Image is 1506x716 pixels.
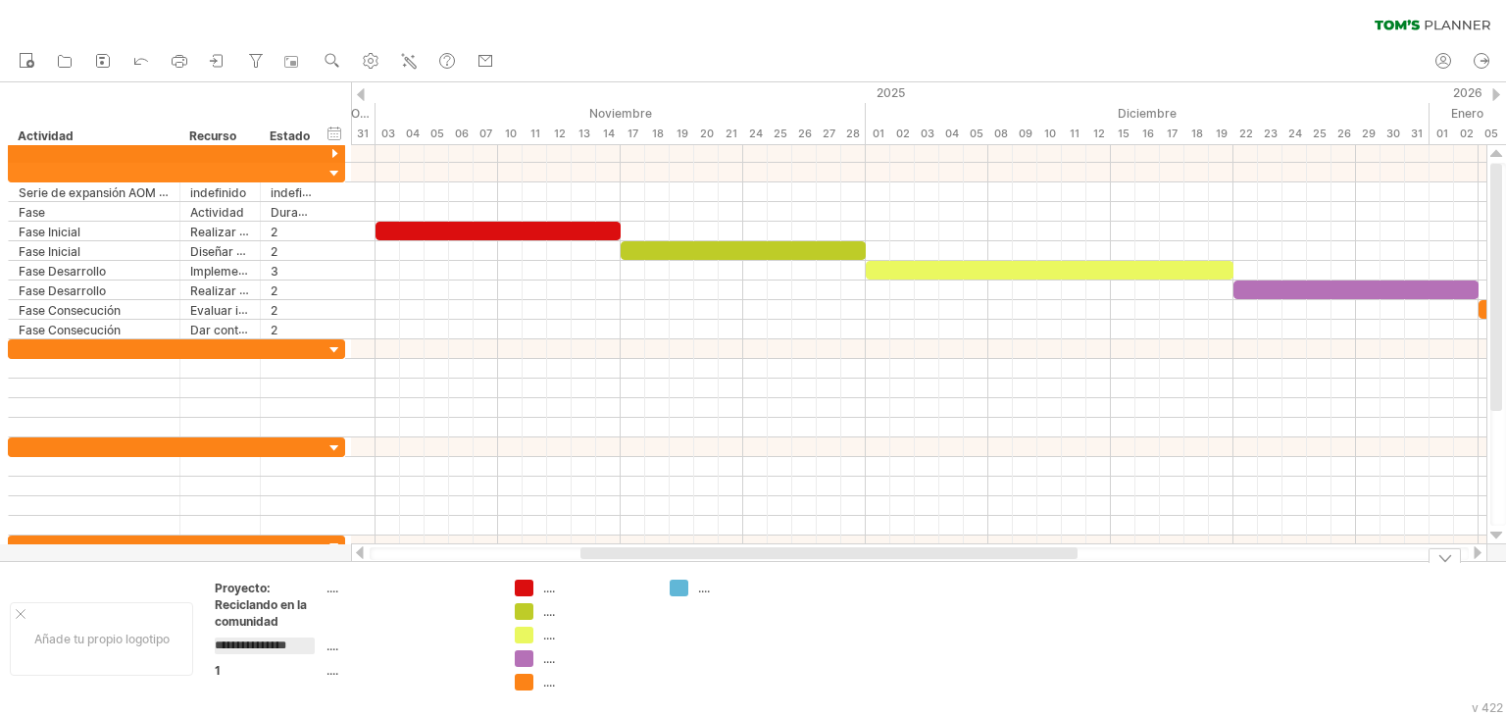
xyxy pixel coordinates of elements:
[939,124,964,144] div: Jueves, 4 de diciembre de 2025
[1472,700,1503,715] font: v 422
[994,127,1008,140] font: 08
[376,124,400,144] div: Lunes, 3 de noviembre de 2025
[677,127,688,140] font: 19
[627,127,638,140] font: 17
[34,632,170,646] font: Añade tu propio logotipo
[719,124,743,144] div: Viernes, 21 de noviembre de 2025
[543,581,555,595] font: ....
[1233,124,1258,144] div: Lunes, 22 de diciembre de 2025
[1453,85,1482,100] font: 2026
[19,264,106,279] font: Fase Desarrollo
[1436,127,1448,140] font: 01
[1086,124,1111,144] div: Viernes, 12 de diciembre de 2025
[474,124,498,144] div: Viernes, 7 de noviembre de 2025
[271,264,278,279] font: 3
[866,124,890,144] div: Lunes, 1 de diciembre de 2025
[190,185,246,200] font: indefinido
[774,127,787,140] font: 25
[1258,124,1282,144] div: Martes, 23 de diciembre de 2025
[1184,124,1209,144] div: Jueves, 18 de diciembre de 2025
[1362,127,1376,140] font: 29
[890,124,915,144] div: Martes, 2 de diciembre de 2025
[768,124,792,144] div: Martes, 25 de noviembre de 2025
[430,127,444,140] font: 05
[1411,127,1423,140] font: 31
[1118,106,1177,121] font: Diciembre
[1037,124,1062,144] div: Miércoles, 10 de diciembre de 2025
[589,106,652,121] font: Noviembre
[19,225,80,239] font: Fase Inicial
[543,604,555,619] font: ....
[1356,124,1380,144] div: Lunes, 29 de diciembre de 2025
[1313,127,1327,140] font: 25
[694,124,719,144] div: Jueves, 20 de noviembre de 2025
[823,127,835,140] font: 27
[1239,127,1253,140] font: 22
[670,124,694,144] div: Miércoles, 19 de noviembre de 2025
[1380,124,1405,144] div: Martes, 30 de diciembre de 2025
[1386,127,1400,140] font: 30
[523,124,547,144] div: Martes, 11 de noviembre de 2025
[1405,124,1430,144] div: Miércoles, 31 de diciembre de 2025
[547,124,572,144] div: Miércoles, 12 de noviembre de 2025
[1044,127,1056,140] font: 10
[425,124,449,144] div: Miércoles, 5 de noviembre de 2025
[572,124,596,144] div: Jueves, 13 de noviembre de 2025
[846,127,860,140] font: 28
[271,303,277,318] font: 2
[1167,127,1178,140] font: 17
[554,127,566,140] font: 12
[530,127,540,140] font: 11
[357,127,369,140] font: 31
[479,127,492,140] font: 07
[1307,124,1331,144] div: Jueves, 25 de diciembre de 2025
[190,302,354,318] font: Evaluar impacto del proyecto
[1282,124,1307,144] div: Miércoles, 24 de diciembre de 2025
[1331,124,1356,144] div: Viernes, 26 de diciembre de 2025
[19,184,193,200] font: Serie de expansión AOM Titans
[877,85,905,100] font: 2025
[1430,124,1454,144] div: Jueves, 1 de enero de 2026
[896,127,910,140] font: 02
[326,581,338,595] font: ....
[543,675,555,690] font: ....
[1118,127,1129,140] font: 15
[749,127,763,140] font: 24
[18,128,74,143] font: Actividad
[726,127,737,140] font: 21
[915,124,939,144] div: Miércoles, 3 de diciembre de 2025
[326,639,338,653] font: ....
[798,127,812,140] font: 26
[1288,127,1302,140] font: 24
[1479,124,1503,144] div: Lunes, 5 de enero de 2026
[190,282,389,298] font: Realizar talleres de concientización
[1454,124,1479,144] div: Viernes, 2 de enero de 2026
[1135,124,1160,144] div: Martes, 16 de diciembre de 2025
[1429,548,1461,563] div: ocultar leyenda
[190,322,442,337] font: Dar continuidad al proyecto en la comunidad
[1062,124,1086,144] div: Jueves, 11 de diciembre de 2025
[189,128,236,143] font: Recurso
[19,205,45,220] font: Fase
[1160,124,1184,144] div: Miércoles, 17 de diciembre de 2025
[190,224,468,239] font: Realizar diagnóstico sobre el manejo de residuos.
[215,663,221,678] font: 1
[1337,127,1351,140] font: 26
[1451,106,1483,121] font: Enero
[988,124,1013,144] div: Lunes, 8 de diciembre de 2025
[400,124,425,144] div: Martes, 4 de noviembre de 2025
[215,581,307,629] font: Proyecto: Reciclando en la comunidad
[543,628,555,642] font: ....
[543,651,555,666] font: ....
[190,263,456,279] font: Implementar puntos de recolección de reciclaje
[1264,127,1278,140] font: 23
[945,127,959,140] font: 04
[1191,127,1203,140] font: 18
[326,663,338,678] font: ....
[271,225,277,239] font: 2
[578,127,590,140] font: 13
[1019,127,1032,140] font: 09
[1484,127,1498,140] font: 05
[1070,127,1079,140] font: 11
[1142,127,1154,140] font: 16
